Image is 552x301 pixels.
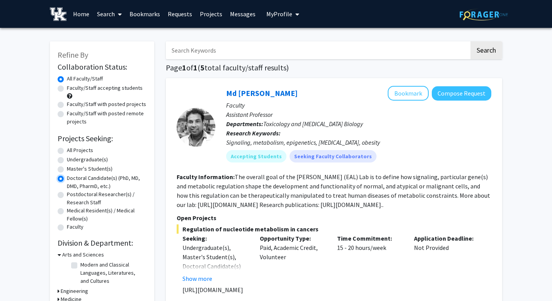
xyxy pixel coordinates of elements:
[260,234,325,243] p: Opportunity Type:
[226,101,491,110] p: Faculty
[182,63,186,72] span: 1
[226,110,491,119] p: Assistant Professor
[126,0,164,27] a: Bookmarks
[58,238,147,248] h2: Division & Department:
[177,173,490,209] fg-read-more: The overall goal of the [PERSON_NAME] (EAL) Lab is to define how signaling, particular gene(s) an...
[67,174,147,190] label: Doctoral Candidate(s) (PhD, MD, DMD, PharmD, etc.)
[58,62,147,72] h2: Collaboration Status:
[460,9,508,21] img: ForagerOne Logo
[226,88,298,98] a: Md [PERSON_NAME]
[408,234,486,283] div: Not Provided
[226,120,263,128] b: Departments:
[226,0,259,27] a: Messages
[166,41,469,59] input: Search Keywords
[388,86,429,101] button: Add Md Eunus Ali to Bookmarks
[6,266,33,295] iframe: Chat
[67,156,108,164] label: Undergraduate(s)
[337,234,403,243] p: Time Commitment:
[177,213,491,222] p: Open Projects
[93,0,126,27] a: Search
[69,0,93,27] a: Home
[193,63,198,72] span: 1
[414,234,480,243] p: Application Deadline:
[80,261,145,285] label: Modern and Classical Languages, Literatures, and Cultures
[290,150,377,162] mat-chip: Seeking Faculty Collaborators
[182,234,248,243] p: Seeking:
[432,86,491,101] button: Compose Request to Md Eunus Ali
[177,173,235,181] b: Faculty Information:
[263,120,363,128] span: Toxicology and [MEDICAL_DATA] Biology
[182,285,491,294] p: [URL][DOMAIN_NAME]
[58,134,147,143] h2: Projects Seeking:
[67,207,147,223] label: Medical Resident(s) / Medical Fellow(s)
[67,75,103,83] label: All Faculty/Staff
[166,63,502,72] h1: Page of ( total faculty/staff results)
[67,223,83,231] label: Faculty
[61,287,88,295] h3: Engineering
[164,0,196,27] a: Requests
[58,50,88,60] span: Refine By
[67,84,143,92] label: Faculty/Staff accepting students
[62,251,104,259] h3: Arts and Sciences
[200,63,204,72] span: 5
[226,138,491,147] div: Signaling, metabolism, epigenetics, [MEDICAL_DATA], obesity
[196,0,226,27] a: Projects
[177,224,491,234] span: Regulation of nucleotide metabolism in cancers
[254,234,331,283] div: Paid, Academic Credit, Volunteer
[331,234,409,283] div: 15 - 20 hours/week
[470,41,502,59] button: Search
[50,7,66,21] img: University of Kentucky Logo
[266,10,292,18] span: My Profile
[67,109,147,126] label: Faculty/Staff with posted remote projects
[67,146,93,154] label: All Projects
[226,150,286,162] mat-chip: Accepting Students
[67,165,112,173] label: Master's Student(s)
[182,274,212,283] button: Show more
[67,100,146,108] label: Faculty/Staff with posted projects
[67,190,147,207] label: Postdoctoral Researcher(s) / Research Staff
[226,129,281,137] b: Research Keywords:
